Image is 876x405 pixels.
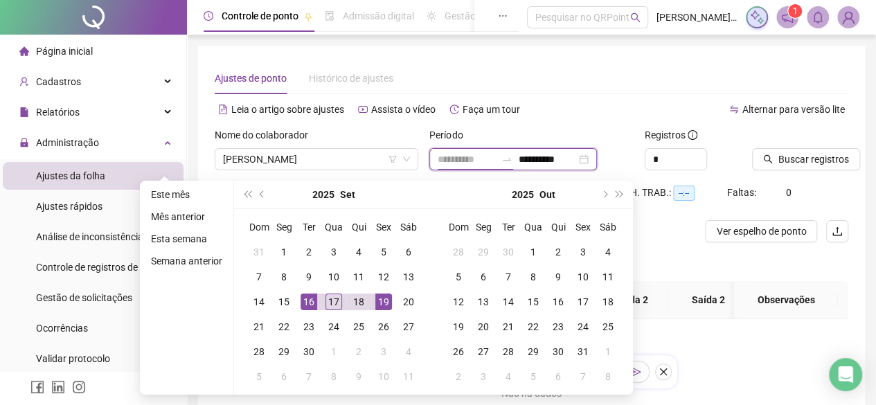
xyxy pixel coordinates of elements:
span: filter [388,155,397,163]
span: file-text [218,105,228,114]
td: 2025-10-01 [321,339,346,364]
button: super-next-year [612,181,627,208]
td: 2025-09-05 [371,240,396,264]
div: 29 [276,343,292,360]
span: lock [19,138,29,147]
span: history [449,105,459,114]
td: 2025-09-16 [296,289,321,314]
div: 12 [450,294,467,310]
th: Ter [496,215,521,240]
th: Dom [247,215,271,240]
span: notification [781,11,794,24]
div: 3 [375,343,392,360]
li: Esta semana [145,231,228,247]
td: 2025-10-05 [247,364,271,389]
div: 27 [400,318,417,335]
div: 22 [276,318,292,335]
td: 2025-09-17 [321,289,346,314]
td: 2025-09-19 [371,289,396,314]
td: 2025-10-02 [546,240,571,264]
td: 2025-10-03 [371,339,396,364]
td: 2025-10-12 [446,289,471,314]
div: 4 [400,343,417,360]
div: 4 [500,368,517,385]
td: 2025-10-15 [521,289,546,314]
div: 28 [450,244,467,260]
span: ANA PAULA FARIAS DE OLIVEIRA [223,149,410,170]
div: 30 [500,244,517,260]
td: 2025-09-29 [471,240,496,264]
span: Cadastros [36,76,81,87]
span: Registros [645,127,697,143]
td: 2025-09-20 [396,289,421,314]
span: Controle de registros de ponto [36,262,166,273]
div: 27 [475,343,492,360]
div: 4 [600,244,616,260]
td: 2025-10-09 [546,264,571,289]
span: Gestão de solicitações [36,292,132,303]
td: 2025-09-08 [271,264,296,289]
div: 10 [575,269,591,285]
span: bell [812,11,824,24]
span: ellipsis [498,11,508,21]
td: 2025-10-16 [546,289,571,314]
div: 19 [375,294,392,310]
td: 2025-10-18 [596,289,620,314]
div: 14 [251,294,267,310]
label: Nome do colaborador [215,127,317,143]
td: 2025-10-24 [571,314,596,339]
td: 2025-09-22 [271,314,296,339]
div: 24 [325,318,342,335]
div: 12 [375,269,392,285]
td: 2025-10-07 [496,264,521,289]
span: user-add [19,77,29,87]
div: 2 [301,244,317,260]
span: Histórico de ajustes [309,73,393,84]
div: 11 [400,368,417,385]
td: 2025-10-13 [471,289,496,314]
td: 2025-09-30 [296,339,321,364]
div: 8 [600,368,616,385]
td: 2025-10-10 [571,264,596,289]
td: 2025-10-10 [371,364,396,389]
td: 2025-09-28 [247,339,271,364]
td: 2025-11-01 [596,339,620,364]
button: year panel [312,181,334,208]
div: 7 [575,368,591,385]
td: 2025-10-26 [446,339,471,364]
span: Análise de inconsistências [36,231,148,242]
td: 2025-10-11 [396,364,421,389]
td: 2025-10-14 [496,289,521,314]
td: 2025-09-06 [396,240,421,264]
span: Validar protocolo [36,353,110,364]
div: 2 [450,368,467,385]
span: search [630,12,641,23]
div: 2 [350,343,367,360]
td: 2025-10-04 [596,240,620,264]
div: 17 [575,294,591,310]
div: 6 [276,368,292,385]
div: 2 [550,244,566,260]
span: Ocorrências [36,323,88,334]
button: super-prev-year [240,181,255,208]
td: 2025-11-07 [571,364,596,389]
td: 2025-10-19 [446,314,471,339]
td: 2025-10-27 [471,339,496,364]
img: 9523 [838,7,859,28]
div: 16 [550,294,566,310]
button: year panel [512,181,534,208]
div: 6 [475,269,492,285]
button: Buscar registros [752,148,860,170]
div: 1 [600,343,616,360]
li: Mês anterior [145,208,228,225]
th: Sex [571,215,596,240]
span: youtube [358,105,368,114]
td: 2025-10-29 [521,339,546,364]
div: 23 [550,318,566,335]
th: Qua [521,215,546,240]
img: sparkle-icon.fc2bf0ac1784a2077858766a79e2daf3.svg [749,10,765,25]
div: 1 [525,244,542,260]
td: 2025-09-29 [271,339,296,364]
span: Observações [745,292,827,307]
td: 2025-11-08 [596,364,620,389]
